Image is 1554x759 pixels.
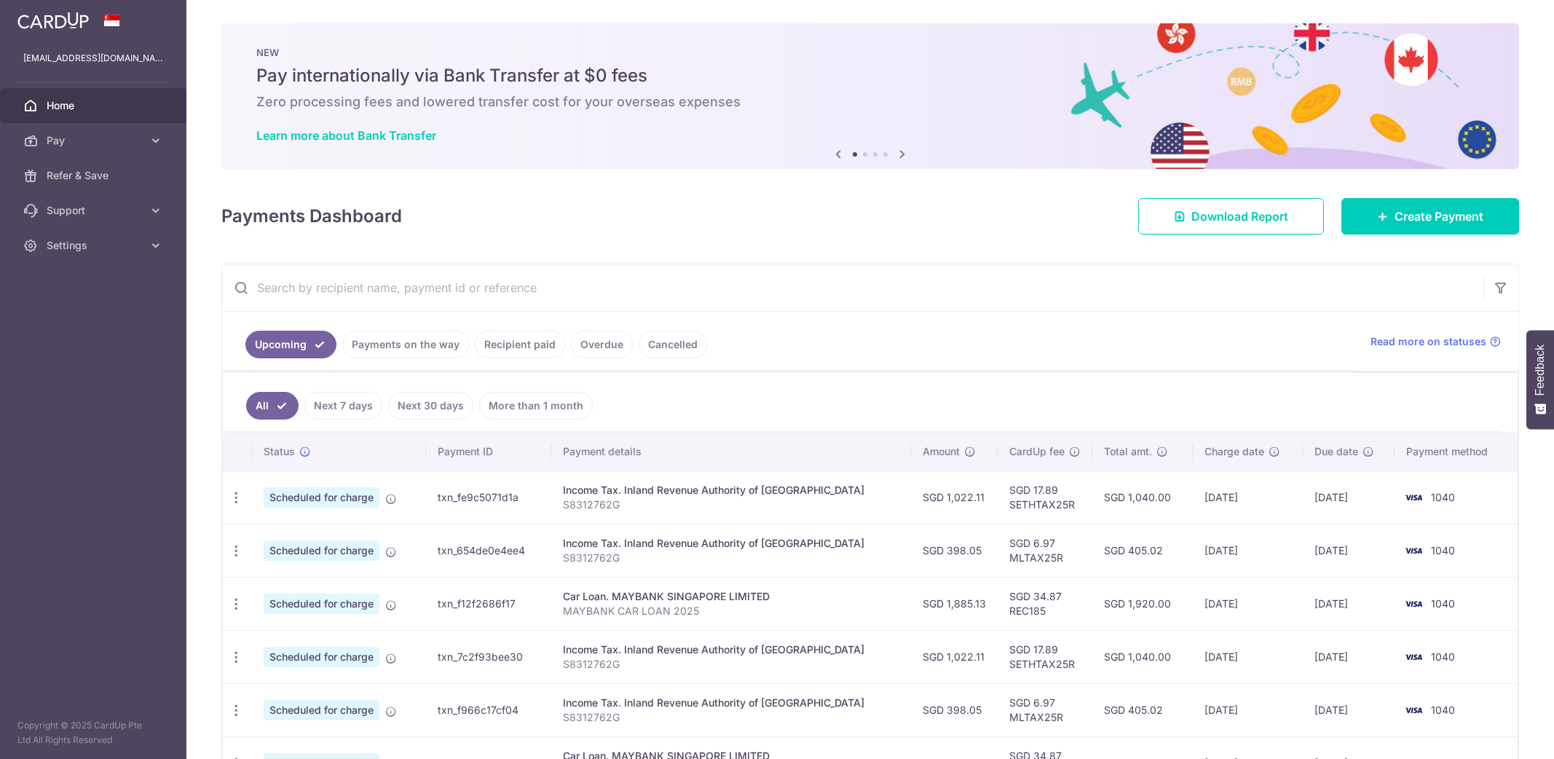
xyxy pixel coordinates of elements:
[1526,330,1554,429] button: Feedback - Show survey
[911,630,998,683] td: SGD 1,022.11
[563,498,900,512] p: S8312762G
[1303,471,1395,524] td: [DATE]
[426,433,551,471] th: Payment ID
[563,710,900,725] p: S8312762G
[923,444,960,459] span: Amount
[1303,630,1395,683] td: [DATE]
[1314,444,1358,459] span: Due date
[1431,597,1455,610] span: 1040
[998,683,1092,736] td: SGD 6.97 MLTAX25R
[47,98,143,113] span: Home
[911,524,998,577] td: SGD 398.05
[1092,577,1193,630] td: SGD 1,920.00
[998,630,1092,683] td: SGD 17.89 SETHTAX25R
[426,524,551,577] td: txn_654de0e4ee4
[998,524,1092,577] td: SGD 6.97 MLTAX25R
[1092,471,1193,524] td: SGD 1,040.00
[23,51,163,66] p: [EMAIL_ADDRESS][DOMAIN_NAME]
[388,392,473,420] a: Next 30 days
[1534,345,1547,396] span: Feedback
[426,630,551,683] td: txn_7c2f93bee30
[1204,444,1264,459] span: Charge date
[221,23,1519,169] img: Bank transfer banner
[998,471,1092,524] td: SGD 17.89 SETHTAX25R
[264,487,379,508] span: Scheduled for charge
[426,577,551,630] td: txn_f12f2686f17
[563,551,900,565] p: S8312762G
[1303,577,1395,630] td: [DATE]
[304,392,382,420] a: Next 7 days
[1092,630,1193,683] td: SGD 1,040.00
[264,594,379,614] span: Scheduled for charge
[1431,704,1455,716] span: 1040
[264,444,295,459] span: Status
[563,604,900,618] p: MAYBANK CAR LOAN 2025
[264,540,379,561] span: Scheduled for charge
[1431,491,1455,503] span: 1040
[221,203,402,229] h4: Payments Dashboard
[551,433,912,471] th: Payment details
[1104,444,1152,459] span: Total amt.
[47,203,143,218] span: Support
[1092,524,1193,577] td: SGD 405.02
[1399,701,1428,719] img: Bank Card
[1009,444,1065,459] span: CardUp fee
[222,264,1483,311] input: Search by recipient name, payment id or reference
[563,483,900,498] div: Income Tax. Inland Revenue Authority of [GEOGRAPHIC_DATA]
[426,471,551,524] td: txn_fe9c5071d1a
[998,577,1092,630] td: SGD 34.87 REC185
[1395,433,1518,471] th: Payment method
[246,392,299,420] a: All
[1399,489,1428,506] img: Bank Card
[475,331,565,358] a: Recipient paid
[563,642,900,657] div: Income Tax. Inland Revenue Authority of [GEOGRAPHIC_DATA]
[1303,683,1395,736] td: [DATE]
[1399,595,1428,613] img: Bank Card
[256,47,1484,58] p: NEW
[563,589,900,604] div: Car Loan. MAYBANK SINGAPORE LIMITED
[563,696,900,710] div: Income Tax. Inland Revenue Authority of [GEOGRAPHIC_DATA]
[1191,208,1288,225] span: Download Report
[563,536,900,551] div: Income Tax. Inland Revenue Authority of [GEOGRAPHIC_DATA]
[1341,198,1519,235] a: Create Payment
[426,683,551,736] td: txn_f966c17cf04
[1399,648,1428,666] img: Bank Card
[256,93,1484,111] h6: Zero processing fees and lowered transfer cost for your overseas expenses
[264,647,379,667] span: Scheduled for charge
[1193,577,1303,630] td: [DATE]
[1399,542,1428,559] img: Bank Card
[1431,650,1455,663] span: 1040
[264,700,379,720] span: Scheduled for charge
[342,331,469,358] a: Payments on the way
[1193,471,1303,524] td: [DATE]
[911,577,998,630] td: SGD 1,885.13
[1138,198,1324,235] a: Download Report
[47,168,143,183] span: Refer & Save
[1193,630,1303,683] td: [DATE]
[571,331,633,358] a: Overdue
[1370,334,1486,349] span: Read more on statuses
[1395,208,1483,225] span: Create Payment
[563,657,900,672] p: S8312762G
[911,683,998,736] td: SGD 398.05
[1092,683,1193,736] td: SGD 405.02
[47,133,143,148] span: Pay
[1193,524,1303,577] td: [DATE]
[911,471,998,524] td: SGD 1,022.11
[256,128,436,143] a: Learn more about Bank Transfer
[245,331,336,358] a: Upcoming
[1193,683,1303,736] td: [DATE]
[47,238,143,253] span: Settings
[479,392,593,420] a: More than 1 month
[17,12,89,29] img: CardUp
[639,331,707,358] a: Cancelled
[1303,524,1395,577] td: [DATE]
[256,64,1484,87] h5: Pay internationally via Bank Transfer at $0 fees
[1370,334,1501,349] a: Read more on statuses
[1431,544,1455,557] span: 1040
